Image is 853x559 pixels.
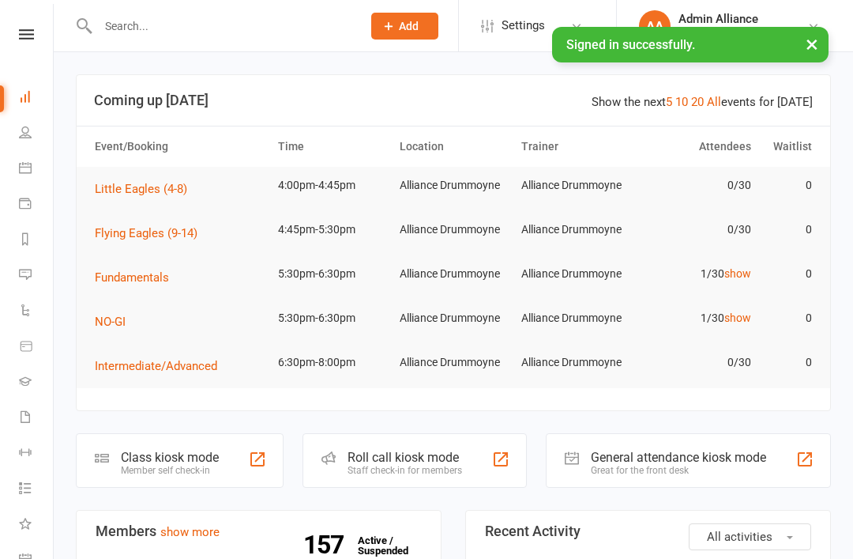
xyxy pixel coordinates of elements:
span: Signed in successfully. [566,37,695,52]
td: 6:30pm-8:00pm [271,344,393,381]
span: Little Eagles (4-8) [95,182,187,196]
a: 20 [691,95,704,109]
span: Intermediate/Advanced [95,359,217,373]
td: 0 [758,300,819,337]
span: Settings [502,8,545,43]
input: Search... [93,15,351,37]
button: NO-GI [95,312,137,331]
td: Alliance Drummoyne [514,300,636,337]
span: All activities [707,530,772,544]
td: 0 [758,211,819,248]
td: 1/30 [636,300,757,337]
h3: Recent Activity [485,523,811,539]
th: Waitlist [758,127,819,167]
button: Intermediate/Advanced [95,357,228,376]
td: Alliance Drummoyne [393,300,514,337]
div: Admin Alliance [678,12,779,26]
div: Show the next events for [DATE] [592,93,813,111]
button: Add [371,13,438,40]
th: Trainer [514,127,636,167]
a: Reports [19,223,54,259]
td: Alliance Drummoyne [393,211,514,248]
td: 5:30pm-6:30pm [271,300,393,337]
div: Class kiosk mode [121,450,219,465]
div: Staff check-in for members [348,465,462,476]
div: Roll call kiosk mode [348,450,462,465]
button: Fundamentals [95,268,180,287]
td: 0 [758,344,819,381]
a: All [707,95,721,109]
a: 5 [666,95,672,109]
td: 4:00pm-4:45pm [271,167,393,204]
td: 0/30 [636,167,757,204]
h3: Coming up [DATE] [94,93,813,108]
td: Alliance Drummoyne [393,167,514,204]
a: People [19,116,54,152]
th: Event/Booking [88,127,271,167]
strong: 157 [303,533,350,557]
td: Alliance Drummoyne [514,167,636,204]
th: Attendees [636,127,757,167]
a: Calendar [19,152,54,187]
button: Little Eagles (4-8) [95,179,198,198]
span: Flying Eagles (9-14) [95,226,197,240]
td: Alliance Drummoyne [514,255,636,293]
div: Member self check-in [121,465,219,476]
h3: Members [96,523,422,539]
th: Time [271,127,393,167]
a: show [724,312,751,324]
div: Great for the front desk [591,465,766,476]
button: × [798,27,826,61]
a: Dashboard [19,81,54,116]
td: 0 [758,255,819,293]
a: What's New [19,508,54,543]
td: Alliance Drummoyne [393,255,514,293]
a: 10 [675,95,688,109]
td: 4:45pm-5:30pm [271,211,393,248]
td: 0 [758,167,819,204]
td: Alliance Drummoyne [393,344,514,381]
td: 0/30 [636,211,757,248]
button: All activities [689,523,811,550]
a: Payments [19,187,54,223]
div: Alliance Drummoyne [678,26,779,40]
td: Alliance Drummoyne [514,211,636,248]
a: show more [160,525,220,539]
button: Flying Eagles (9-14) [95,224,209,243]
div: General attendance kiosk mode [591,450,766,465]
td: 5:30pm-6:30pm [271,255,393,293]
a: Product Sales [19,330,54,365]
td: 0/30 [636,344,757,381]
span: Add [399,20,419,32]
th: Location [393,127,514,167]
span: NO-GI [95,315,126,329]
a: show [724,267,751,280]
td: 1/30 [636,255,757,293]
span: Fundamentals [95,270,169,285]
td: Alliance Drummoyne [514,344,636,381]
div: AA [639,10,671,42]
